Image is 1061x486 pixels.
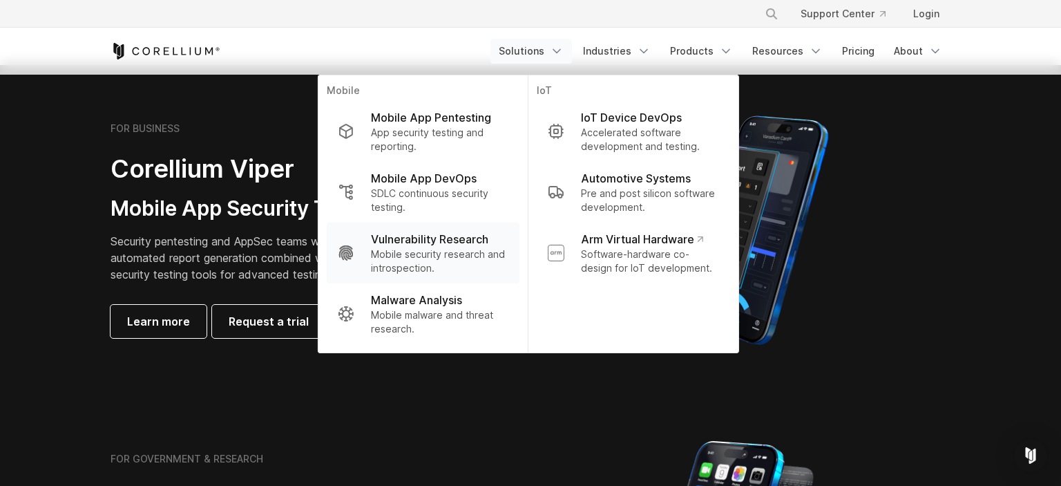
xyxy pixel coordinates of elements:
[212,305,325,338] a: Request a trial
[327,162,519,223] a: Mobile App DevOps SDLC continuous security testing.
[111,196,464,222] h3: Mobile App Security Testing
[371,109,491,126] p: Mobile App Pentesting
[127,313,190,330] span: Learn more
[490,39,950,64] div: Navigation Menu
[744,39,831,64] a: Resources
[371,292,462,308] p: Malware Analysis
[581,247,719,275] p: Software-hardware co-design for IoT development.
[327,84,519,101] p: Mobile
[902,1,950,26] a: Login
[327,223,519,283] a: Vulnerability Research Mobile security research and introspection.
[111,122,180,135] h6: FOR BUSINESS
[581,187,719,214] p: Pre and post silicon software development.
[537,101,730,162] a: IoT Device DevOps Accelerated software development and testing.
[759,1,784,26] button: Search
[886,39,950,64] a: About
[111,153,464,185] h2: Corellium Viper
[581,109,682,126] p: IoT Device DevOps
[581,170,691,187] p: Automotive Systems
[111,453,263,465] h6: FOR GOVERNMENT & RESEARCH
[790,1,897,26] a: Support Center
[748,1,950,26] div: Navigation Menu
[371,231,488,247] p: Vulnerability Research
[537,223,730,283] a: Arm Virtual Hardware Software-hardware co-design for IoT development.
[229,313,309,330] span: Request a trial
[581,231,703,247] p: Arm Virtual Hardware
[111,43,220,59] a: Corellium Home
[662,39,741,64] a: Products
[490,39,572,64] a: Solutions
[575,39,659,64] a: Industries
[327,283,519,344] a: Malware Analysis Mobile malware and threat research.
[371,247,508,275] p: Mobile security research and introspection.
[371,187,508,214] p: SDLC continuous security testing.
[371,308,508,336] p: Mobile malware and threat research.
[327,101,519,162] a: Mobile App Pentesting App security testing and reporting.
[371,126,508,153] p: App security testing and reporting.
[111,305,207,338] a: Learn more
[834,39,883,64] a: Pricing
[644,109,852,351] img: Corellium MATRIX automated report on iPhone showing app vulnerability test results across securit...
[1014,439,1047,472] div: Open Intercom Messenger
[537,84,730,101] p: IoT
[111,233,464,283] p: Security pentesting and AppSec teams will love the simplicity of automated report generation comb...
[581,126,719,153] p: Accelerated software development and testing.
[371,170,477,187] p: Mobile App DevOps
[537,162,730,223] a: Automotive Systems Pre and post silicon software development.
